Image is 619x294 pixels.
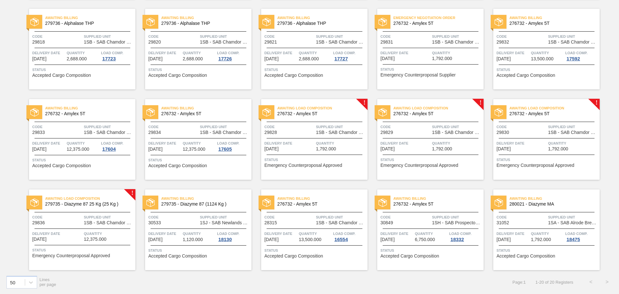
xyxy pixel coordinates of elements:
span: Supplied Unit [84,214,134,220]
span: 2,688.000 [299,56,319,61]
span: Emergency Counterproposal Approved [496,163,574,168]
span: 1SB - SAB Chamdor Brewery [200,130,250,135]
span: Status [380,66,482,73]
span: Code [148,214,198,220]
a: statusAwaiting Billing279736 - Alphalase THPCode29820Supplied Unit1SB - SAB Chamdor BreweryDelive... [135,9,251,89]
div: 17605 [217,147,233,152]
span: Delivery Date [264,140,314,147]
span: 1SJ - SAB Newlands Brewery [200,220,250,225]
span: 279735 - Diazyme 87 25 Kg (25 Kg ) [45,202,130,207]
span: Awaiting Load Composition [277,105,368,111]
span: Quantity [548,140,598,147]
span: Delivery Date [148,50,181,56]
span: 276732 - Amylex 5T [393,111,478,116]
span: 276732 - Amylex 5T [393,202,478,207]
span: Supplied Unit [548,124,598,130]
span: 07/25/2025 [380,147,395,151]
a: statusAwaiting Billing276732 - Amylex 5TCode29832Supplied Unit1SB - SAB Chamdor BreweryDelivery D... [484,9,600,89]
span: 276732 - Amylex 5T [277,111,362,116]
span: 279736 - Alphalase THP [277,21,362,26]
span: 1SB - SAB Chamdor Brewery [432,130,482,135]
span: Load Comp. [101,140,123,147]
a: Load Comp.16554 [333,230,366,242]
span: Supplied Unit [200,214,250,220]
span: Status [380,157,482,163]
a: !statusAwaiting Load Composition276732 - Amylex 5TCode29828Supplied Unit1SB - SAB Chamdor Brewery... [251,99,368,180]
span: 29831 [380,40,393,45]
a: Load Comp.17592 [565,50,598,61]
span: 276732 - Amylex 5T [161,111,246,116]
span: Load Comp. [217,50,239,56]
div: 17723 [101,56,117,61]
span: Quantity [183,50,216,56]
span: 2,688.000 [67,56,87,61]
img: status [262,108,271,117]
span: Delivery Date [148,230,181,237]
span: Page : 1 [513,280,526,285]
span: 29829 [380,130,393,135]
img: status [495,198,503,207]
span: Accepted Cargo Composition [496,254,555,259]
span: Quantity [67,140,100,147]
span: 1 - 20 of 20 Registers [535,280,573,285]
span: 29834 [148,130,161,135]
span: Code [496,124,546,130]
span: 07/18/2025 [32,147,46,152]
span: 276732 - Amylex 5T [277,202,362,207]
span: Status [496,247,598,254]
span: Status [32,247,134,253]
span: Awaiting Billing [161,195,251,202]
span: 276732 - Amylex 5T [509,111,594,116]
span: 280021 - Diazyme MA [509,202,594,207]
span: 1SB - SAB Chamdor Brewery [316,220,366,225]
span: 1,792.000 [316,147,336,151]
span: Code [264,33,314,40]
span: Quantity [415,230,448,237]
span: Awaiting Billing [277,15,368,21]
a: statusAwaiting Billing276732 - Amylex 5TCode30849Supplied Unit1SH - SAB Prospecton BreweryDeliver... [368,189,484,270]
span: Delivery Date [496,50,529,56]
span: 279736 - Alphalase THP [45,21,130,26]
span: Quantity [432,50,482,56]
span: 29836 [32,220,45,225]
span: 13,500.000 [299,237,321,242]
a: statusAwaiting Billing276732 - Amylex 5TCode28315Supplied Unit1SB - SAB Chamdor BreweryDelivery D... [251,189,368,270]
span: Load Comp. [217,230,239,237]
span: Status [264,247,366,254]
span: Code [32,214,82,220]
span: 1SB - SAB Chamdor Brewery [84,130,134,135]
span: 1SB - SAB Chamdor Brewery [84,40,134,45]
span: 29828 [264,130,277,135]
span: Quantity [67,50,100,56]
span: Accepted Cargo Composition [148,73,207,78]
span: Status [148,247,250,254]
span: Accepted Cargo Composition [496,73,555,78]
img: status [378,108,387,117]
span: 1,792.000 [432,147,452,151]
span: 2,688.000 [183,56,203,61]
span: Awaiting Billing [45,15,135,21]
a: Load Comp.17605 [217,140,250,152]
span: Supplied Unit [200,124,250,130]
img: status [30,198,39,207]
span: 13,500.000 [531,56,554,61]
span: 30849 [380,220,393,225]
span: Delivery Date [380,50,430,56]
span: Accepted Cargo Composition [148,254,207,259]
a: Load Comp.17727 [333,50,366,61]
span: Supplied Unit [548,33,598,40]
span: 1,120.000 [183,237,203,242]
span: Emergency Counterproposal Approved [380,163,458,168]
span: Supplied Unit [316,124,366,130]
span: Lines per page [40,277,56,287]
span: 29821 [264,40,277,45]
img: status [495,18,503,26]
span: 29832 [496,40,509,45]
span: Code [380,33,430,40]
span: Load Comp. [565,50,587,56]
span: 08/01/2025 [32,237,46,242]
span: 12,375.000 [183,147,205,152]
span: Accepted Cargo Composition [148,163,207,168]
span: Accepted Cargo Composition [32,73,91,78]
span: Load Comp. [333,50,355,56]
